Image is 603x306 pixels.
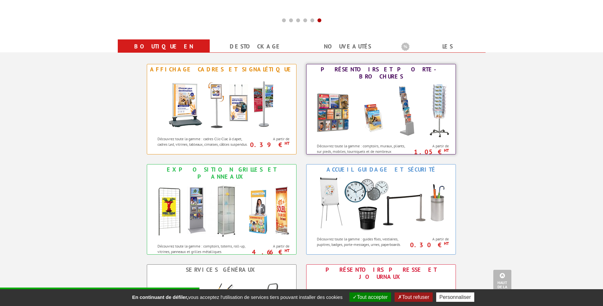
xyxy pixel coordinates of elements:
[407,150,449,154] p: 1.05 €
[251,244,290,249] span: A partir de
[162,75,281,133] img: Affichage Cadres et Signalétique
[132,294,188,300] strong: En continuant de défiler,
[149,166,295,180] div: Exposition Grilles et Panneaux
[151,182,293,240] img: Exposition Grilles et Panneaux
[126,41,202,64] a: Boutique en ligne
[306,64,456,154] a: Présentoirs et Porte-brochures Présentoirs et Porte-brochures Découvrez toute la gamme : comptoir...
[306,164,456,255] a: Accueil Guidage et Sécurité Accueil Guidage et Sécurité Découvrez toute la gamme : guides files, ...
[157,243,249,254] p: Découvrez toute la gamme : comptoirs, totems, roll-up, vitrines, panneaux et grilles métalliques.
[444,148,449,153] sup: HT
[411,143,449,149] span: A partir de
[317,143,409,160] p: Découvrez toute la gamme : comptoirs, muraux, pliants, sur pieds, mobiles, tourniquets et de nomb...
[493,270,511,296] a: Haut de la page
[149,266,295,273] div: Services Généraux
[285,248,289,253] sup: HT
[407,243,449,247] p: 0.30 €
[436,292,474,302] button: Personnaliser (fenêtre modale)
[401,41,478,64] a: Les promotions
[317,236,409,247] p: Découvrez toute la gamme : guides files, vestiaires, pupitres, badges, porte-messages, urnes, pap...
[285,141,289,146] sup: HT
[149,66,295,73] div: Affichage Cadres et Signalétique
[310,175,452,233] img: Accueil Guidage et Sécurité
[309,41,386,52] a: nouveautés
[251,136,290,142] span: A partir de
[444,241,449,246] sup: HT
[129,294,346,300] span: vous acceptez l'utilisation de services tiers pouvant installer des cookies
[308,166,454,173] div: Accueil Guidage et Sécurité
[157,136,249,147] p: Découvrez toute la gamme : cadres Clic-Clac à clapet, cadres Led, vitrines, tableaux, cimaises, c...
[349,292,391,302] button: Tout accepter
[310,82,452,140] img: Présentoirs et Porte-brochures
[308,266,454,280] div: Présentoirs Presse et Journaux
[147,164,296,255] a: Exposition Grilles et Panneaux Exposition Grilles et Panneaux Découvrez toute la gamme : comptoir...
[217,41,294,52] a: Destockage
[308,66,454,80] div: Présentoirs et Porte-brochures
[147,64,296,154] a: Affichage Cadres et Signalétique Affichage Cadres et Signalétique Découvrez toute la gamme : cadr...
[401,41,482,54] b: Les promotions
[395,292,432,302] button: Tout refuser
[411,237,449,242] span: A partir de
[248,143,290,147] p: 0.39 €
[248,250,290,254] p: 4.66 €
